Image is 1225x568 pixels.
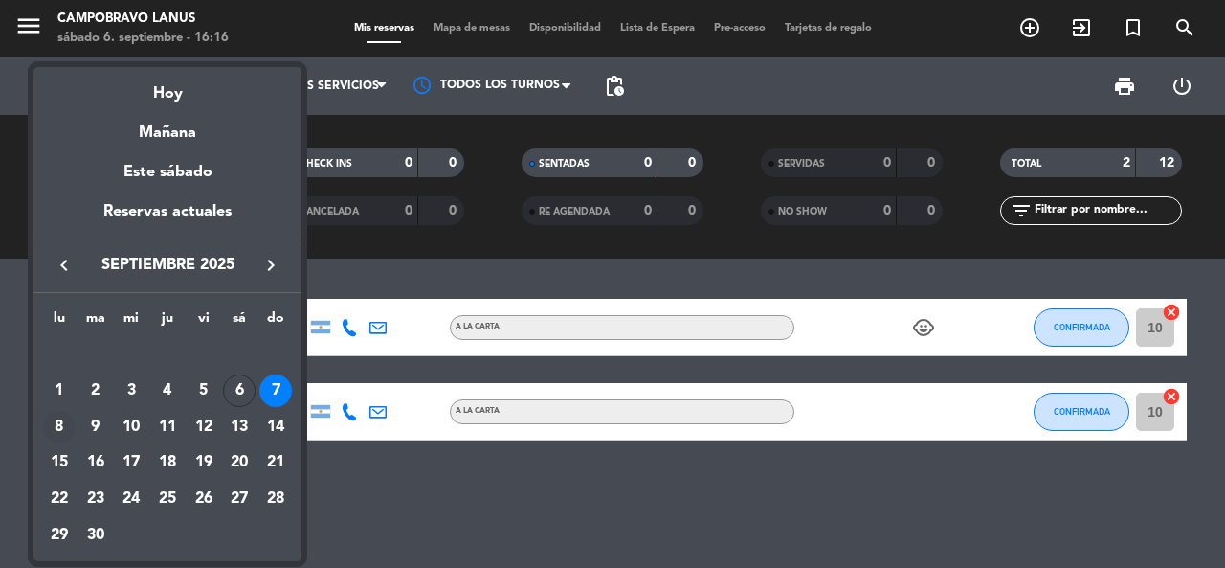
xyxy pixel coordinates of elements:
div: 10 [115,411,147,443]
th: martes [78,307,114,337]
td: 9 de septiembre de 2025 [78,409,114,445]
div: 18 [151,446,184,479]
div: Este sábado [33,146,301,199]
div: 24 [115,483,147,515]
td: 15 de septiembre de 2025 [41,444,78,481]
td: 29 de septiembre de 2025 [41,517,78,554]
td: 18 de septiembre de 2025 [149,444,186,481]
th: lunes [41,307,78,337]
th: sábado [222,307,258,337]
i: keyboard_arrow_right [259,254,282,277]
td: 23 de septiembre de 2025 [78,481,114,517]
div: 7 [259,375,292,407]
td: 11 de septiembre de 2025 [149,409,186,445]
div: 17 [115,446,147,479]
div: 30 [79,519,112,552]
div: 26 [188,483,220,515]
div: 20 [223,446,256,479]
button: keyboard_arrow_left [47,253,81,278]
div: 3 [115,375,147,407]
td: 6 de septiembre de 2025 [222,373,258,409]
div: 15 [43,446,76,479]
td: 8 de septiembre de 2025 [41,409,78,445]
div: 27 [223,483,256,515]
td: 14 de septiembre de 2025 [257,409,294,445]
i: keyboard_arrow_left [53,254,76,277]
div: 9 [79,411,112,443]
button: keyboard_arrow_right [254,253,288,278]
td: 20 de septiembre de 2025 [222,444,258,481]
div: 19 [188,446,220,479]
th: miércoles [113,307,149,337]
div: 13 [223,411,256,443]
td: 21 de septiembre de 2025 [257,444,294,481]
td: 17 de septiembre de 2025 [113,444,149,481]
div: 22 [43,483,76,515]
td: 4 de septiembre de 2025 [149,373,186,409]
th: viernes [186,307,222,337]
div: Reservas actuales [33,199,301,239]
div: 8 [43,411,76,443]
td: 22 de septiembre de 2025 [41,481,78,517]
div: 11 [151,411,184,443]
td: 26 de septiembre de 2025 [186,481,222,517]
td: 1 de septiembre de 2025 [41,373,78,409]
div: 29 [43,519,76,552]
span: septiembre 2025 [81,253,254,278]
td: 12 de septiembre de 2025 [186,409,222,445]
td: SEP. [41,336,294,373]
div: 2 [79,375,112,407]
td: 19 de septiembre de 2025 [186,444,222,481]
td: 7 de septiembre de 2025 [257,373,294,409]
div: 12 [188,411,220,443]
div: 16 [79,446,112,479]
td: 30 de septiembre de 2025 [78,517,114,554]
th: jueves [149,307,186,337]
td: 25 de septiembre de 2025 [149,481,186,517]
td: 5 de septiembre de 2025 [186,373,222,409]
td: 13 de septiembre de 2025 [222,409,258,445]
div: 4 [151,375,184,407]
td: 27 de septiembre de 2025 [222,481,258,517]
td: 28 de septiembre de 2025 [257,481,294,517]
td: 10 de septiembre de 2025 [113,409,149,445]
div: 23 [79,483,112,515]
div: 25 [151,483,184,515]
div: 14 [259,411,292,443]
td: 16 de septiembre de 2025 [78,444,114,481]
div: Mañana [33,106,301,146]
td: 2 de septiembre de 2025 [78,373,114,409]
div: 5 [188,375,220,407]
td: 3 de septiembre de 2025 [113,373,149,409]
div: Hoy [33,67,301,106]
div: 6 [223,375,256,407]
div: 28 [259,483,292,515]
th: domingo [257,307,294,337]
td: 24 de septiembre de 2025 [113,481,149,517]
div: 1 [43,375,76,407]
div: 21 [259,446,292,479]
